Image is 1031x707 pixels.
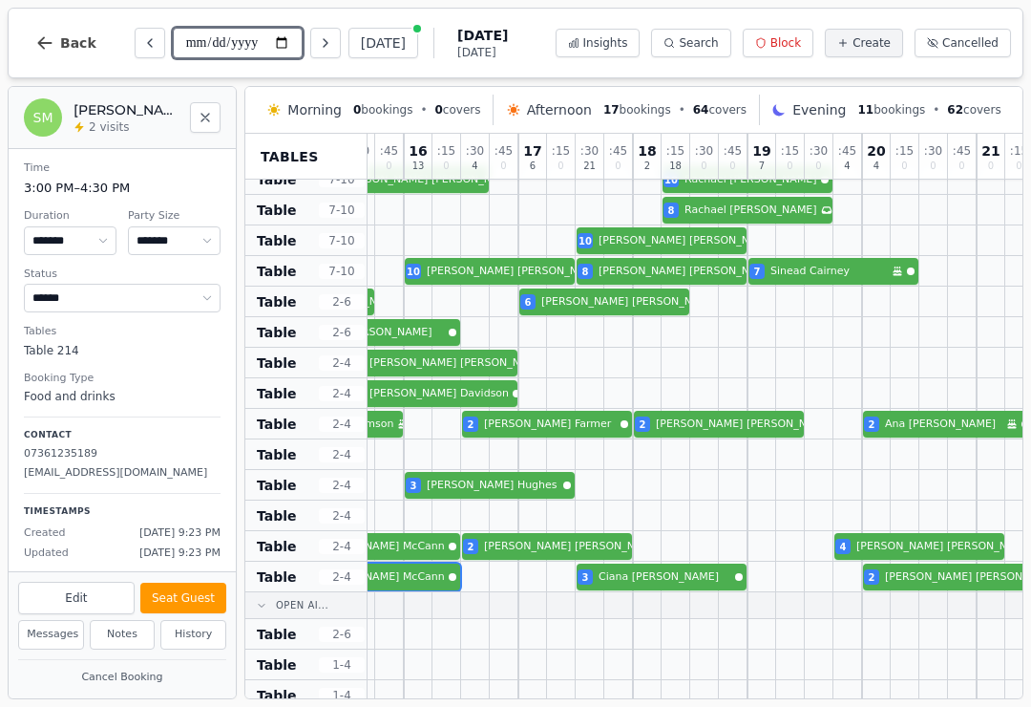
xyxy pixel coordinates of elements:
[24,371,221,387] dt: Booking Type
[319,233,365,248] span: 7 - 10
[20,20,112,66] button: Back
[427,478,559,494] span: [PERSON_NAME] Hughes
[500,161,506,171] span: 0
[930,161,936,171] span: 0
[1010,145,1028,157] span: : 15
[319,325,365,340] span: 2 - 6
[319,508,365,524] span: 2 - 4
[858,102,926,118] span: bookings
[341,172,518,188] span: [PERSON_NAME] [PERSON_NAME]
[494,145,513,157] span: : 45
[679,102,685,118] span: •
[924,145,942,157] span: : 30
[901,161,907,171] span: 0
[319,627,365,642] span: 2 - 6
[257,415,297,434] span: Table
[319,447,365,462] span: 2 - 4
[684,203,817,219] span: Rachael [PERSON_NAME]
[701,161,706,171] span: 0
[484,539,662,555] span: [PERSON_NAME] [PERSON_NAME]
[695,145,713,157] span: : 30
[770,35,801,51] span: Block
[312,325,445,341] span: Moira [PERSON_NAME]
[915,29,1011,57] button: Cancelled
[310,28,341,58] button: Next day
[409,144,427,158] span: 16
[139,546,221,562] span: [DATE] 9:23 PM
[18,666,226,690] button: Cancel Booking
[139,525,221,542] span: [DATE] 9:23 PM
[257,292,297,311] span: Table
[257,262,297,281] span: Table
[724,145,742,157] span: : 45
[319,294,365,310] span: 2 - 6
[257,384,297,403] span: Table
[24,446,221,462] p: 07361235189
[759,161,765,171] span: 7
[582,570,589,585] span: 3
[815,161,821,171] span: 0
[437,145,455,157] span: : 15
[525,295,532,310] span: 6
[953,145,971,157] span: : 45
[752,144,770,158] span: 19
[319,355,365,371] span: 2 - 4
[420,102,427,118] span: •
[693,103,709,117] span: 64
[466,145,484,157] span: : 30
[599,233,776,249] span: [PERSON_NAME] [PERSON_NAME]
[24,161,221,177] dt: Time
[457,26,508,45] span: [DATE]
[787,161,792,171] span: 0
[380,145,398,157] span: : 45
[443,161,449,171] span: 0
[90,620,156,650] button: Notes
[89,119,129,135] span: 2 visits
[599,569,731,586] span: Ciana [PERSON_NAME]
[981,144,999,158] span: 21
[468,540,474,554] span: 2
[1016,161,1021,171] span: 0
[24,98,62,137] div: SM
[369,355,547,372] span: [PERSON_NAME] [PERSON_NAME]
[257,445,297,464] span: Table
[319,569,365,585] span: 2 - 4
[679,35,718,51] span: Search
[656,417,833,433] span: [PERSON_NAME] [PERSON_NAME]
[693,102,747,118] span: covers
[412,161,425,171] span: 13
[583,161,596,171] span: 21
[257,231,297,250] span: Table
[135,28,165,58] button: Previous day
[257,201,297,220] span: Table
[582,265,589,279] span: 8
[666,145,684,157] span: : 15
[640,418,646,432] span: 2
[319,539,365,554] span: 2 - 4
[644,161,650,171] span: 2
[988,161,994,171] span: 0
[319,386,365,401] span: 2 - 4
[825,29,903,57] button: Create
[858,103,874,117] span: 11
[603,102,671,118] span: bookings
[484,417,617,433] span: [PERSON_NAME] Farmer
[638,144,656,158] span: 18
[261,147,319,166] span: Tables
[257,353,297,373] span: Table
[257,625,297,644] span: Table
[24,525,66,542] span: Created
[257,686,297,705] span: Table
[810,145,828,157] span: : 30
[457,45,508,60] span: [DATE]
[257,323,297,342] span: Table
[684,172,817,188] span: Rachael [PERSON_NAME]
[319,264,365,279] span: 7 - 10
[838,145,856,157] span: : 45
[128,208,221,225] dt: Party Size
[257,476,297,495] span: Table
[558,161,563,171] span: 0
[312,569,445,586] span: [PERSON_NAME] McCann
[24,505,221,519] p: Timestamps
[287,100,342,119] span: Morning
